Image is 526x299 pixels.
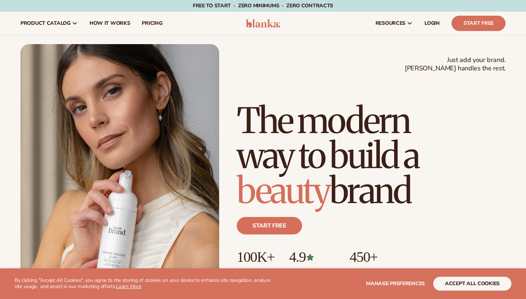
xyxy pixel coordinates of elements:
[20,44,219,294] img: Female holding tanning mousse.
[370,12,419,35] a: resources
[193,2,333,9] span: Free to start · ZERO minimums · ZERO contracts
[237,103,506,208] h1: The modern way to build a brand
[237,265,274,277] p: Brands built
[20,20,70,26] span: product catalog
[237,217,302,234] a: Start free
[433,277,511,291] button: accept all cookies
[350,249,405,265] p: 450+
[142,20,162,26] span: pricing
[419,12,446,35] a: LOGIN
[15,277,275,290] p: By clicking "Accept All Cookies", you agree to the storing of cookies on your device to enhance s...
[84,12,136,35] a: How It Works
[237,169,329,213] span: beauty
[424,20,440,26] span: LOGIN
[89,20,130,26] span: How It Works
[451,16,506,31] a: Start Free
[405,56,506,73] span: Just add your brand. [PERSON_NAME] handles the rest.
[15,12,84,35] a: product catalog
[289,265,335,277] p: Over 400 reviews
[237,249,274,265] p: 100K+
[136,12,168,35] a: pricing
[350,265,405,277] p: High-quality products
[366,280,425,287] span: Manage preferences
[246,19,281,28] img: logo
[376,20,405,26] span: resources
[289,249,335,265] p: 4.9
[366,277,425,291] button: Manage preferences
[116,283,141,290] a: Learn More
